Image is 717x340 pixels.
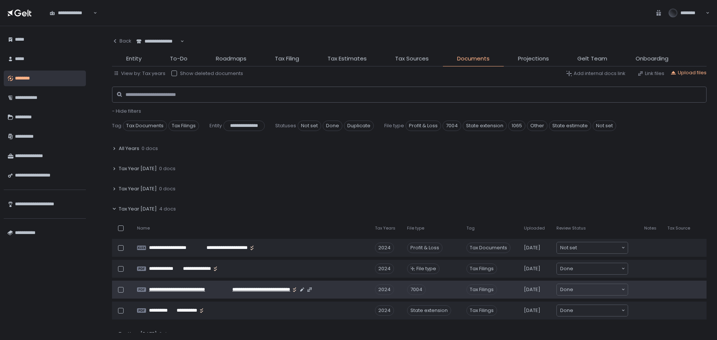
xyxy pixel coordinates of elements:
button: Link files [637,70,664,77]
div: 7004 [407,284,426,295]
input: Search for option [573,286,621,293]
span: 7004 [443,121,461,131]
span: Documents [457,54,490,63]
span: Done [323,121,342,131]
span: 0 docs [142,145,158,152]
span: Review Status [556,225,586,231]
div: Search for option [45,5,97,21]
span: 6 docs [159,331,176,337]
span: Tax Years [375,225,395,231]
span: Done [560,307,573,314]
input: Search for option [92,9,93,17]
span: File type [384,122,404,129]
span: Projections [518,54,549,63]
input: Search for option [577,244,621,252]
span: Statuses [275,122,296,129]
span: To-Do [170,54,187,63]
span: Entity [209,122,222,129]
div: Search for option [557,263,628,274]
span: Name [137,225,150,231]
div: Profit & Loss [407,243,443,253]
span: 0 docs [159,165,176,172]
div: Back [112,38,131,44]
span: Gelt Team [577,54,607,63]
div: State extension [407,305,451,316]
span: Tax Year [DATE] [119,185,157,192]
span: Tax Filing [275,54,299,63]
span: Tax Documents [466,243,510,253]
span: Not set [298,121,321,131]
div: Search for option [131,34,184,49]
span: State estimate [549,121,591,131]
span: Roadmaps [216,54,246,63]
div: 2024 [375,305,394,316]
input: Search for option [179,38,180,45]
button: Upload files [670,69,707,76]
span: Notes [644,225,657,231]
span: Tax Year [DATE] [119,206,157,212]
input: Search for option [573,265,621,272]
span: [DATE] [524,286,540,293]
span: [DATE] [524,307,540,314]
span: Not set [593,121,616,131]
span: Tax Filings [168,121,199,131]
div: Search for option [557,242,628,253]
span: Tax Source [667,225,690,231]
span: File type [407,225,424,231]
div: Search for option [557,305,628,316]
span: Tax Documents [123,121,167,131]
span: Tax Filings [466,284,497,295]
span: Tag [112,122,121,129]
span: All Years [119,145,139,152]
button: Add internal docs link [566,70,626,77]
button: - Hide filters [112,108,141,115]
span: Other [527,121,547,131]
span: Not set [560,244,577,252]
div: Search for option [557,284,628,295]
div: 2024 [375,263,394,274]
span: 1065 [508,121,525,131]
span: Tax Estimates [328,54,367,63]
button: View by: Tax years [114,70,165,77]
span: Tax Filings [466,263,497,274]
span: 0 docs [159,185,176,192]
span: Uploaded [524,225,545,231]
div: 2024 [375,243,394,253]
span: Duplicate [344,121,374,131]
span: Tax Year [DATE] [119,165,157,172]
span: [DATE] [524,244,540,251]
span: State extension [463,121,507,131]
button: Back [112,34,131,49]
span: [DATE] [524,265,540,272]
span: Onboarding [636,54,668,63]
span: Tag [466,225,475,231]
span: Tax Sources [395,54,429,63]
input: Search for option [573,307,621,314]
span: Done [560,265,573,272]
span: File type [416,265,436,272]
div: 2024 [375,284,394,295]
span: Done [560,286,573,293]
span: Tax Filings [466,305,497,316]
span: Entity [126,54,142,63]
span: Tax Year [DATE] [119,331,157,337]
span: 4 docs [159,206,176,212]
span: Profit & Loss [406,121,441,131]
